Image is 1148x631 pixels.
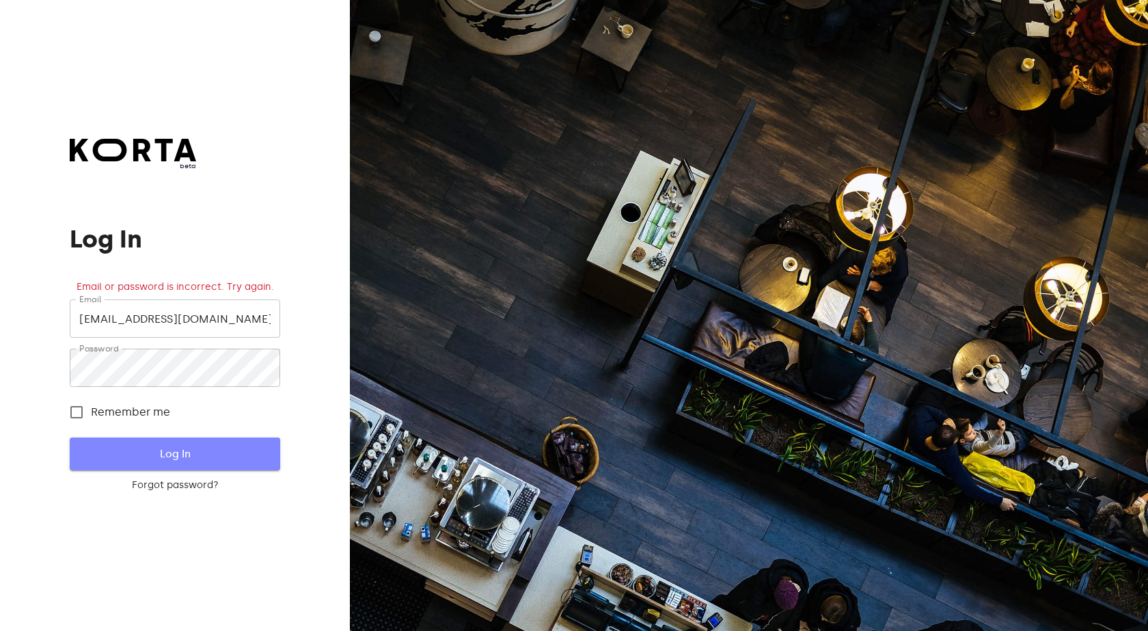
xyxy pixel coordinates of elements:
button: Log In [70,438,279,470]
img: Korta [70,139,196,161]
span: Log In [92,445,258,463]
a: beta [70,139,196,171]
span: beta [70,161,196,171]
div: Email or password is incorrect. Try again. [70,280,279,294]
span: Remember me [91,404,170,420]
a: Forgot password? [70,479,279,492]
h1: Log In [70,226,279,253]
